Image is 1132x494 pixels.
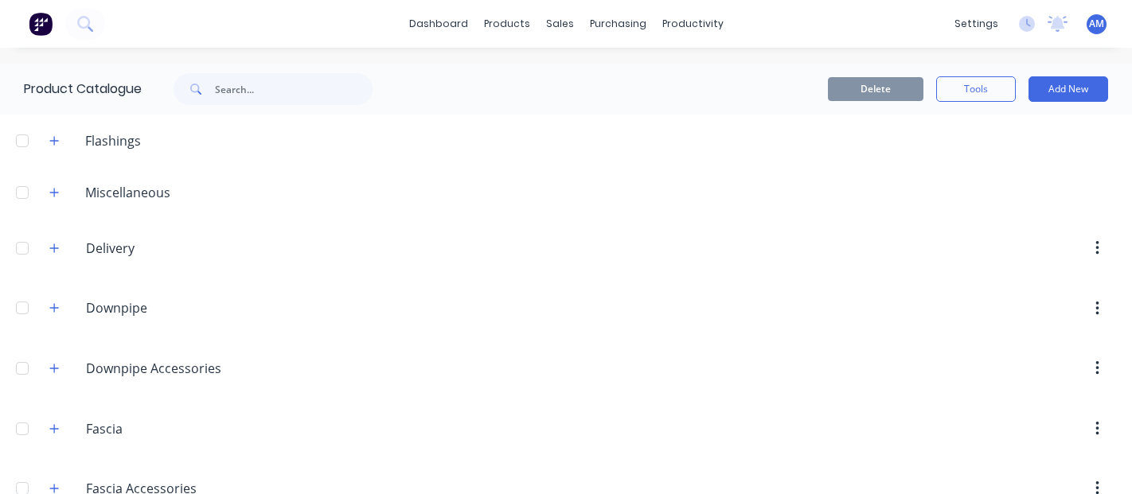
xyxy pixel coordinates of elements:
[86,239,274,258] input: Enter category name
[828,77,923,101] button: Delete
[72,131,154,150] div: Flashings
[215,73,373,105] input: Search...
[582,12,654,36] div: purchasing
[538,12,582,36] div: sales
[86,419,274,438] input: Enter category name
[947,12,1006,36] div: settings
[1029,76,1108,102] button: Add New
[936,76,1016,102] button: Tools
[654,12,732,36] div: productivity
[1089,17,1104,31] span: AM
[86,298,274,317] input: Enter category name
[72,183,183,202] div: Miscellaneous
[476,12,538,36] div: products
[401,12,476,36] a: dashboard
[29,12,53,36] img: Factory
[86,359,274,378] input: Enter category name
